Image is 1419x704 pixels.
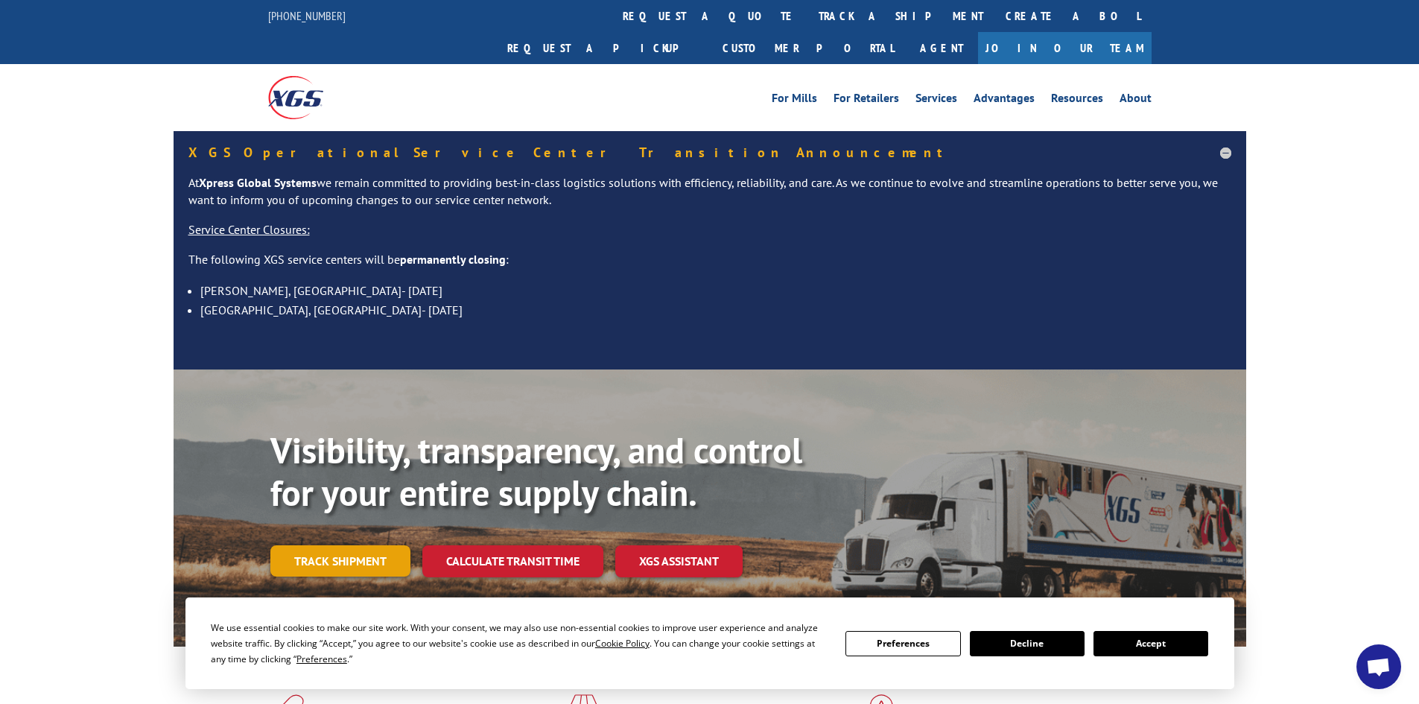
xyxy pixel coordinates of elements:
u: Service Center Closures: [188,222,310,237]
strong: permanently closing [400,252,506,267]
a: For Mills [772,92,817,109]
h5: XGS Operational Service Center Transition Announcement [188,146,1231,159]
b: Visibility, transparency, and control for your entire supply chain. [270,427,802,516]
div: We use essential cookies to make our site work. With your consent, we may also use non-essential ... [211,620,828,667]
a: Calculate transit time [422,545,603,577]
a: Services [915,92,957,109]
a: Advantages [974,92,1035,109]
p: At we remain committed to providing best-in-class logistics solutions with efficiency, reliabilit... [188,174,1231,222]
li: [GEOGRAPHIC_DATA], [GEOGRAPHIC_DATA]- [DATE] [200,300,1231,320]
span: Preferences [296,653,347,665]
a: XGS ASSISTANT [615,545,743,577]
a: Open chat [1356,644,1401,689]
button: Accept [1093,631,1208,656]
a: Agent [905,32,978,64]
strong: Xpress Global Systems [199,175,317,190]
p: The following XGS service centers will be : [188,251,1231,281]
button: Decline [970,631,1085,656]
a: Customer Portal [711,32,905,64]
a: Track shipment [270,545,410,577]
a: Resources [1051,92,1103,109]
a: For Retailers [834,92,899,109]
a: [PHONE_NUMBER] [268,8,346,23]
a: Request a pickup [496,32,711,64]
a: About [1120,92,1152,109]
li: [PERSON_NAME], [GEOGRAPHIC_DATA]- [DATE] [200,281,1231,300]
button: Preferences [845,631,960,656]
div: Cookie Consent Prompt [185,597,1234,689]
span: Cookie Policy [595,637,650,650]
a: Join Our Team [978,32,1152,64]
